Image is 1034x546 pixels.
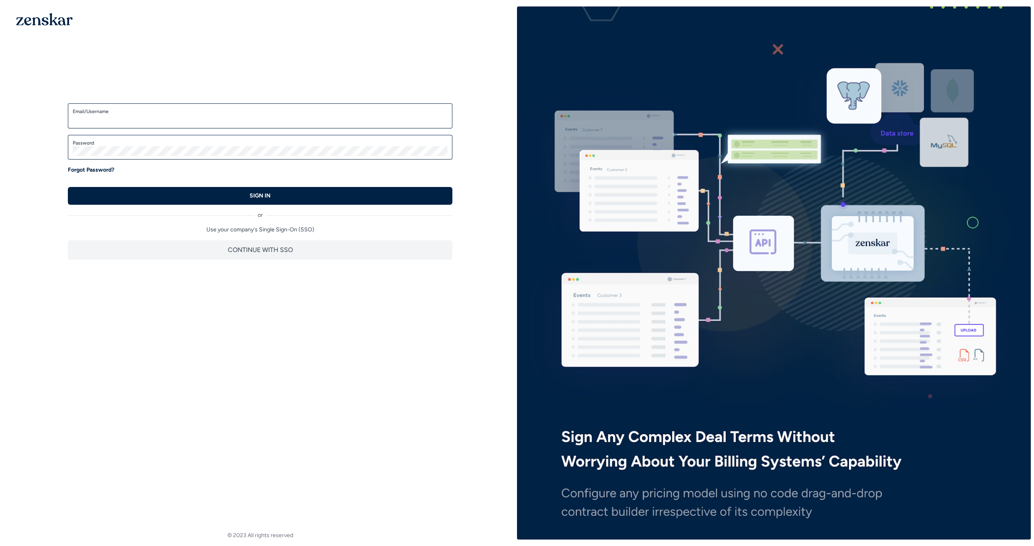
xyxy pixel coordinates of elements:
button: SIGN IN [68,187,452,205]
button: CONTINUE WITH SSO [68,240,452,260]
label: Email/Username [73,108,448,115]
a: Forgot Password? [68,166,114,174]
p: Use your company's Single Sign-On (SSO) [68,226,452,234]
footer: © 2023 All rights reserved [3,531,517,540]
p: SIGN IN [250,192,271,200]
label: Password [73,140,448,146]
div: or [68,205,452,219]
img: 1OGAJ2xQqyY4LXKgY66KYq0eOWRCkrZdAb3gUhuVAqdWPZE9SRJmCz+oDMSn4zDLXe31Ii730ItAGKgCKgCCgCikA4Av8PJUP... [16,13,73,25]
